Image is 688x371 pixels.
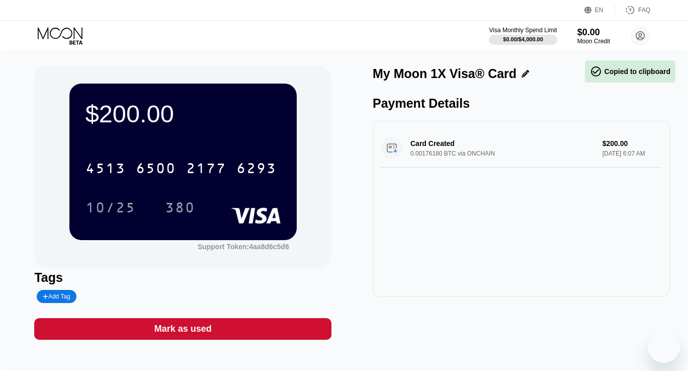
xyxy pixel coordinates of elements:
div: Mark as used [34,318,331,340]
div: EN [595,7,604,14]
div: Add Tag [43,293,70,300]
div: $200.00 [85,100,281,128]
div: Visa Monthly Spend Limit$0.00/$4,000.00 [489,27,557,45]
div: My Moon 1X Visa® Card [373,66,517,81]
div: 10/25 [85,201,136,217]
div: $0.00 / $4,000.00 [503,36,543,42]
div: Add Tag [37,290,76,303]
div: Support Token:4aa8d6c5d6 [198,243,289,251]
div: Payment Details [373,96,670,111]
span:  [590,65,602,78]
div: Tags [34,270,331,285]
div: 6500 [136,162,176,178]
iframe: Button to launch messaging window [648,331,680,363]
div: Copied to clipboard [590,65,670,78]
div: $0.00Moon Credit [577,27,610,45]
div: FAQ [638,7,650,14]
div: $0.00 [577,27,610,38]
div: 2177 [186,162,226,178]
div: Mark as used [154,323,212,335]
div: Visa Monthly Spend Limit [489,27,557,34]
div: 4513 [85,162,126,178]
div: 6293 [236,162,277,178]
div: FAQ [615,5,650,15]
div: 380 [157,195,203,220]
div: Support Token: 4aa8d6c5d6 [198,243,289,251]
div: 10/25 [78,195,143,220]
div: Moon Credit [577,38,610,45]
div: 4513650021776293 [79,156,283,181]
div: 380 [165,201,195,217]
div: EN [584,5,615,15]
